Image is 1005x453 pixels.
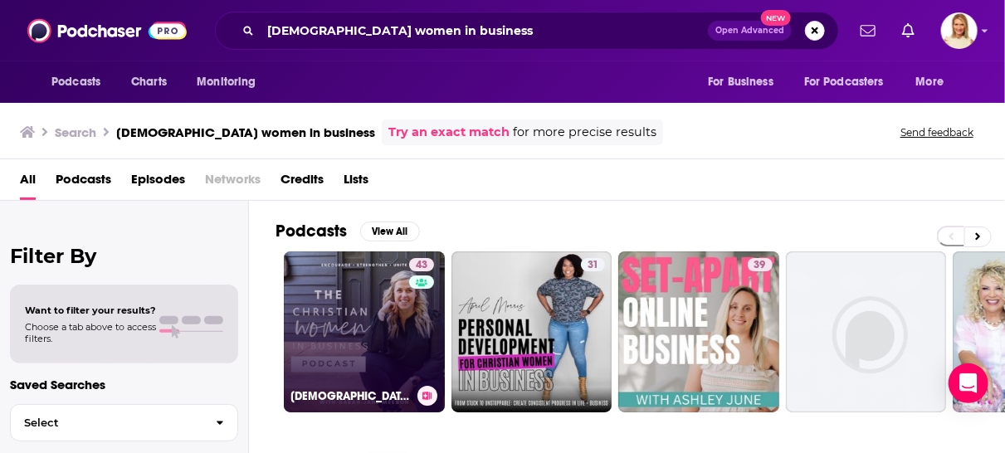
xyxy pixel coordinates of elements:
[261,17,708,44] input: Search podcasts, credits, & more...
[761,10,791,26] span: New
[185,66,277,98] button: open menu
[895,125,978,139] button: Send feedback
[290,389,411,403] h3: [DEMOGRAPHIC_DATA] Women in Business
[588,257,598,274] span: 31
[40,66,122,98] button: open menu
[708,71,773,94] span: For Business
[513,123,656,142] span: for more precise results
[793,66,908,98] button: open menu
[205,166,261,200] span: Networks
[10,244,238,268] h2: Filter By
[708,21,792,41] button: Open AdvancedNew
[949,363,988,403] div: Open Intercom Messenger
[916,71,944,94] span: More
[56,166,111,200] a: Podcasts
[696,66,794,98] button: open menu
[715,27,784,35] span: Open Advanced
[416,257,427,274] span: 43
[581,258,605,271] a: 31
[55,124,96,140] h3: Search
[451,251,612,412] a: 31
[409,258,434,271] a: 43
[941,12,978,49] img: User Profile
[116,124,375,140] h3: [DEMOGRAPHIC_DATA] women in business
[388,123,510,142] a: Try an exact match
[618,251,779,412] a: 39
[215,12,839,50] div: Search podcasts, credits, & more...
[941,12,978,49] button: Show profile menu
[344,166,368,200] a: Lists
[120,66,177,98] a: Charts
[941,12,978,49] span: Logged in as leannebush
[131,71,167,94] span: Charts
[10,404,238,441] button: Select
[20,166,36,200] a: All
[51,71,100,94] span: Podcasts
[131,166,185,200] a: Episodes
[27,15,187,46] img: Podchaser - Follow, Share and Rate Podcasts
[748,258,773,271] a: 39
[197,71,256,94] span: Monitoring
[895,17,921,45] a: Show notifications dropdown
[276,221,347,241] h2: Podcasts
[905,66,965,98] button: open menu
[284,251,445,412] a: 43[DEMOGRAPHIC_DATA] Women in Business
[281,166,324,200] a: Credits
[11,417,202,428] span: Select
[276,221,420,241] a: PodcastsView All
[804,71,884,94] span: For Podcasters
[25,304,156,316] span: Want to filter your results?
[25,321,156,344] span: Choose a tab above to access filters.
[854,17,882,45] a: Show notifications dropdown
[10,377,238,392] p: Saved Searches
[754,257,766,274] span: 39
[360,222,420,241] button: View All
